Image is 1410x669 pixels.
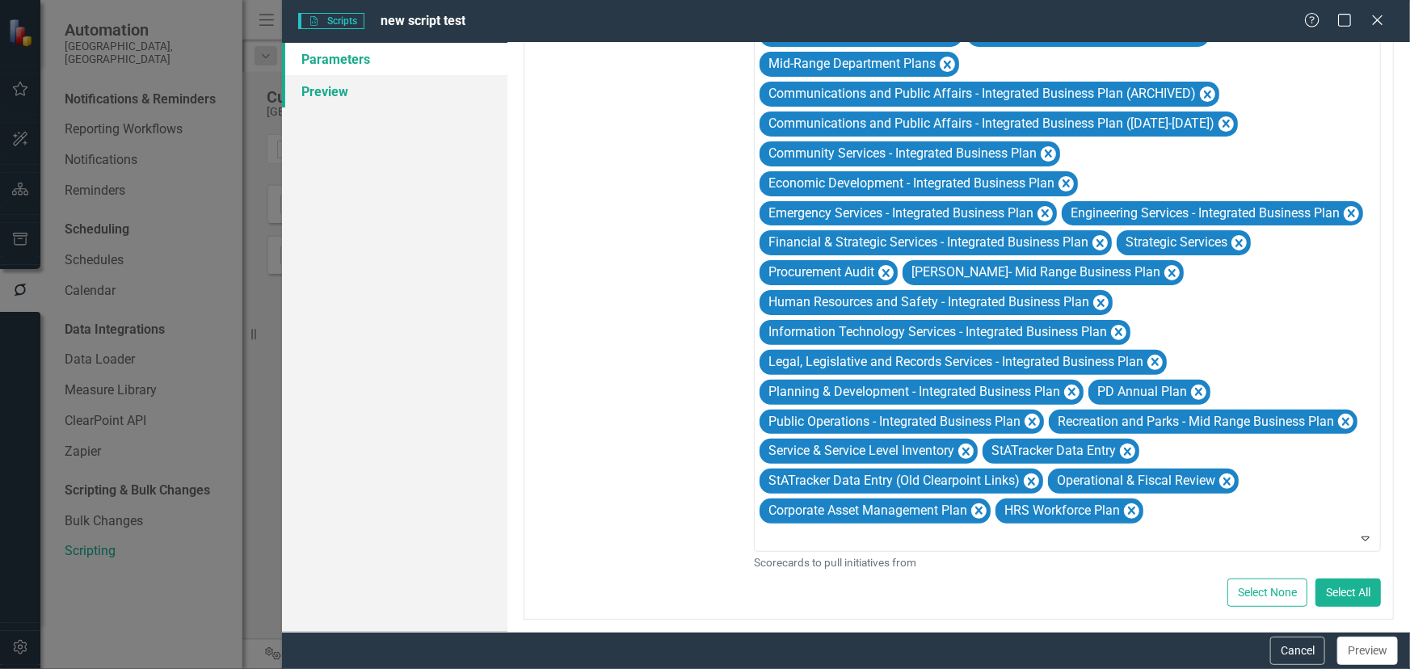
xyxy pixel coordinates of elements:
[764,469,1022,493] div: StATracker Data Entry (Old Clearpoint Links)
[1227,579,1307,607] button: Select None
[1338,414,1353,429] div: Remove Recreation and Parks - Mid Range Business Plan
[1041,146,1056,162] div: Remove Community Services - Integrated Business Plan
[1066,202,1342,225] div: Engineering Services - Integrated Business Plan
[1053,410,1336,434] div: Recreation and Parks - Mid Range Business Plan
[1219,473,1235,489] div: Remove Operational & Fiscal Review
[298,13,364,29] span: Scripts
[1111,325,1126,340] div: Remove Information Technology Services - Integrated Business Plan
[1315,579,1381,607] button: Select All
[878,265,894,280] div: Remove Procurement Audit
[1000,499,1122,523] div: HRS Workforce Plan
[907,261,1163,284] div: [PERSON_NAME]- Mid Range Business Plan
[1147,355,1163,370] div: Remove Legal, Legislative and Records Services - Integrated Business Plan
[754,555,1381,570] small: Scorecards to pull initiatives from
[1120,444,1135,459] div: Remove StATracker Data Entry
[1092,381,1189,404] div: PD Annual Plan
[764,261,877,284] div: Procurement Audit
[1200,86,1215,102] div: Remove Communications and Public Affairs - Integrated Business Plan (ARCHIVED)
[971,503,987,519] div: Remove Corporate Asset Management Plan
[381,13,465,28] span: new script test
[764,53,938,76] div: Mid-Range Department Plans
[1093,295,1109,310] div: Remove Human Resources and Safety - Integrated Business Plan
[764,172,1057,196] div: Economic Development - Integrated Business Plan
[764,291,1092,314] div: Human Resources and Safety - Integrated Business Plan
[1025,414,1040,429] div: Remove Public Operations - Integrated Business Plan
[958,444,974,459] div: Remove Service & Service Level Inventory
[1038,206,1053,221] div: Remove Emergency Services - Integrated Business Plan
[1344,206,1359,221] div: Remove Engineering Services - Integrated Business Plan
[1191,385,1206,400] div: Remove PD Annual Plan
[764,381,1063,404] div: Planning & Development - Integrated Business Plan
[764,321,1109,344] div: Information Technology Services - Integrated Business Plan
[1092,235,1108,250] div: Remove Financial & Strategic Services - Integrated Business Plan
[1164,265,1180,280] div: Remove GIRE- Mid Range Business Plan
[1218,116,1234,132] div: Remove Communications and Public Affairs - Integrated Business Plan (2024-2029)
[764,440,957,463] div: Service & Service Level Inventory
[1064,385,1080,400] div: Remove Planning & Development - Integrated Business Plan
[1052,469,1218,493] div: Operational & Fiscal Review
[1231,235,1247,250] div: Remove Strategic Services
[764,410,1023,434] div: Public Operations - Integrated Business Plan
[764,112,1217,136] div: Communications and Public Affairs - Integrated Business Plan ([DATE]-[DATE])
[1270,637,1325,665] button: Cancel
[940,57,955,72] div: Remove Mid-Range Department Plans
[282,75,507,107] a: Preview
[987,440,1118,463] div: StATracker Data Entry
[764,351,1146,374] div: Legal, Legislative and Records Services - Integrated Business Plan
[1337,637,1398,665] button: Preview
[282,43,507,75] a: Parameters
[1024,473,1039,489] div: Remove StATracker Data Entry (Old Clearpoint Links)
[1121,231,1230,255] div: Strategic Services
[764,142,1039,166] div: Community Services - Integrated Business Plan
[764,82,1198,106] div: Communications and Public Affairs - Integrated Business Plan (ARCHIVED)
[764,499,970,523] div: Corporate Asset Management Plan
[764,202,1036,225] div: Emergency Services - Integrated Business Plan
[764,231,1091,255] div: Financial & Strategic Services - Integrated Business Plan
[1124,503,1139,519] div: Remove HRS Workforce Plan
[1059,176,1074,191] div: Remove Economic Development - Integrated Business Plan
